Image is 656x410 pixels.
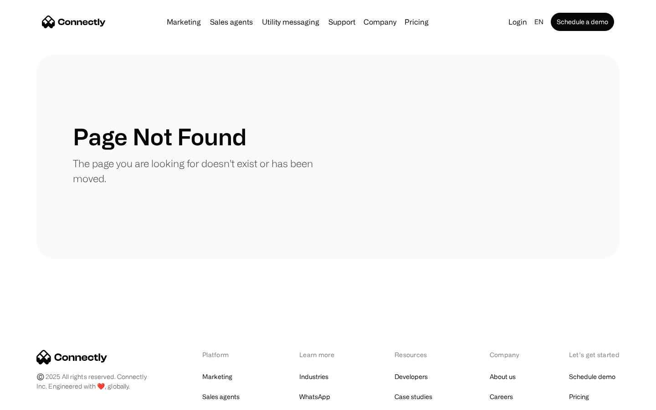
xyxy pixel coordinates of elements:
[325,18,359,26] a: Support
[401,18,432,26] a: Pricing
[490,370,516,383] a: About us
[534,15,543,28] div: en
[202,390,240,403] a: Sales agents
[73,123,246,150] h1: Page Not Found
[9,393,55,407] aside: Language selected: English
[364,15,396,28] div: Company
[202,350,252,359] div: Platform
[299,370,328,383] a: Industries
[395,370,428,383] a: Developers
[551,13,614,31] a: Schedule a demo
[163,18,205,26] a: Marketing
[202,370,232,383] a: Marketing
[569,350,620,359] div: Let’s get started
[395,390,432,403] a: Case studies
[395,350,442,359] div: Resources
[299,350,347,359] div: Learn more
[206,18,256,26] a: Sales agents
[490,350,522,359] div: Company
[258,18,323,26] a: Utility messaging
[490,390,513,403] a: Careers
[505,15,531,28] a: Login
[569,390,589,403] a: Pricing
[18,394,55,407] ul: Language list
[569,370,615,383] a: Schedule demo
[73,156,328,186] p: The page you are looking for doesn't exist or has been moved.
[299,390,330,403] a: WhatsApp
